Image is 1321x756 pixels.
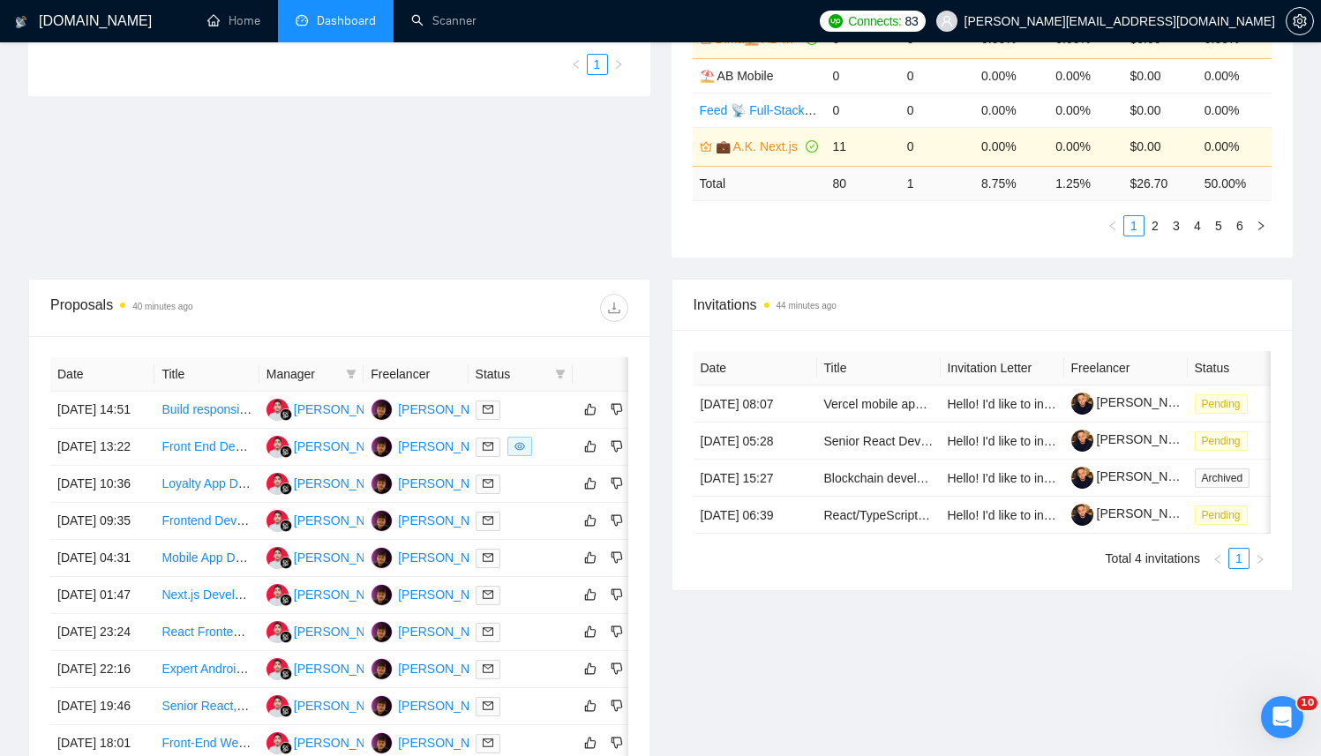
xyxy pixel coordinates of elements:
span: left [571,59,582,70]
li: Next Page [1250,215,1272,236]
button: dislike [606,510,627,531]
button: like [580,584,601,605]
button: like [580,732,601,753]
img: gigradar-bm.png [280,742,292,754]
span: like [584,588,597,602]
span: mail [483,552,493,563]
td: 0.00% [1048,58,1122,93]
div: Proposals [50,294,339,322]
span: mail [483,700,493,711]
span: like [584,439,597,453]
li: 6 [1229,215,1250,236]
img: c1mYmDOCaDamf-ZPL8tgF0hpyKdEMjNiPaO0o0HDYj2CSCJdK1ixA5wJBhKKji2lCR [1071,467,1093,489]
a: [PERSON_NAME] [1071,469,1198,483]
a: Next.js Developer Needed for Voice/Video Web Application [161,588,484,602]
a: Pending [1195,396,1255,410]
img: AK [266,584,289,606]
button: left [566,54,587,75]
span: Pending [1195,431,1248,451]
a: Senior React Developer Needed for Timed Task Completion [824,434,1152,448]
td: Blockchain developer - NFT Marketplace [817,460,941,497]
span: dislike [611,476,623,490]
button: dislike [606,584,627,605]
div: [PERSON_NAME] [294,659,395,678]
th: Title [154,357,259,392]
span: like [584,476,597,490]
span: dislike [611,699,623,713]
a: AK[PERSON_NAME] [266,438,395,453]
button: dislike [606,399,627,420]
a: AK[PERSON_NAME] [266,401,395,415]
span: Dashboard [317,13,376,28]
a: Expert Android / React Native Developer [161,662,383,676]
time: 40 minutes ago [132,302,192,311]
a: Build responsive frontend for website based off designs provided [161,402,515,416]
td: Frontend Developer Needed for Next.js Project [154,503,259,540]
a: 6 [1230,216,1250,236]
span: Status [476,364,548,384]
span: mail [483,515,493,526]
img: AK [266,547,289,569]
button: like [580,510,601,531]
img: c1mYmDOCaDamf-ZPL8tgF0hpyKdEMjNiPaO0o0HDYj2CSCJdK1ixA5wJBhKKji2lCR [1071,393,1093,415]
a: 5 [1209,216,1228,236]
td: React Frontend Professional [154,614,259,651]
li: Previous Page [1207,548,1228,569]
div: [PERSON_NAME] [294,696,395,715]
span: setting [1287,14,1313,28]
li: 3 [1166,215,1187,236]
img: AK [371,547,393,569]
li: Next Page [608,54,629,75]
a: Vercel mobile app/ next.js [824,397,965,411]
div: [PERSON_NAME] [294,400,395,419]
span: Manager [266,364,339,384]
th: Date [50,357,154,392]
a: homeHome [207,13,260,28]
li: 2 [1145,215,1166,236]
td: Next.js Developer Needed for Voice/Video Web Application [154,577,259,614]
span: like [584,402,597,416]
span: like [584,625,597,639]
img: gigradar-bm.png [280,631,292,643]
a: Feed 📡 Full-Stack v1.0 [700,103,831,117]
div: [PERSON_NAME] [398,548,499,567]
button: dislike [606,621,627,642]
span: like [584,513,597,528]
span: Connects: [848,11,901,31]
td: Senior React Developer Needed for Timed Task Completion [817,423,941,460]
a: Pending [1195,507,1255,521]
button: download [600,294,628,322]
th: Invitation Letter [941,351,1064,385]
button: right [608,54,629,75]
a: Mobile App Developer Needed for iFrame Integration [161,550,451,565]
span: 83 [905,11,919,31]
td: [DATE] 01:47 [50,577,154,614]
a: 3 [1167,216,1186,236]
img: AK [266,621,289,643]
a: Pending [1195,433,1255,447]
div: [PERSON_NAME] [294,437,395,456]
span: like [584,699,597,713]
span: left [1107,221,1118,231]
img: AK [371,510,393,532]
a: AK[PERSON_NAME] [371,513,499,527]
img: gigradar-bm.png [280,445,292,458]
th: Freelancer [1064,351,1188,385]
span: like [584,736,597,750]
img: AK [371,695,393,717]
button: dislike [606,473,627,494]
span: mail [483,404,493,415]
button: left [1102,215,1123,236]
iframe: Intercom live chat [1261,696,1303,738]
a: Archived [1195,470,1257,484]
td: 0.00% [974,58,1048,93]
img: gigradar-bm.png [280,408,292,421]
button: dislike [606,732,627,753]
img: gigradar-bm.png [280,520,292,532]
td: 0.00% [974,127,1048,166]
span: mail [483,478,493,489]
td: $0.00 [1122,127,1197,166]
a: AK[PERSON_NAME] [266,475,395,490]
span: like [584,662,597,676]
span: dislike [611,625,623,639]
